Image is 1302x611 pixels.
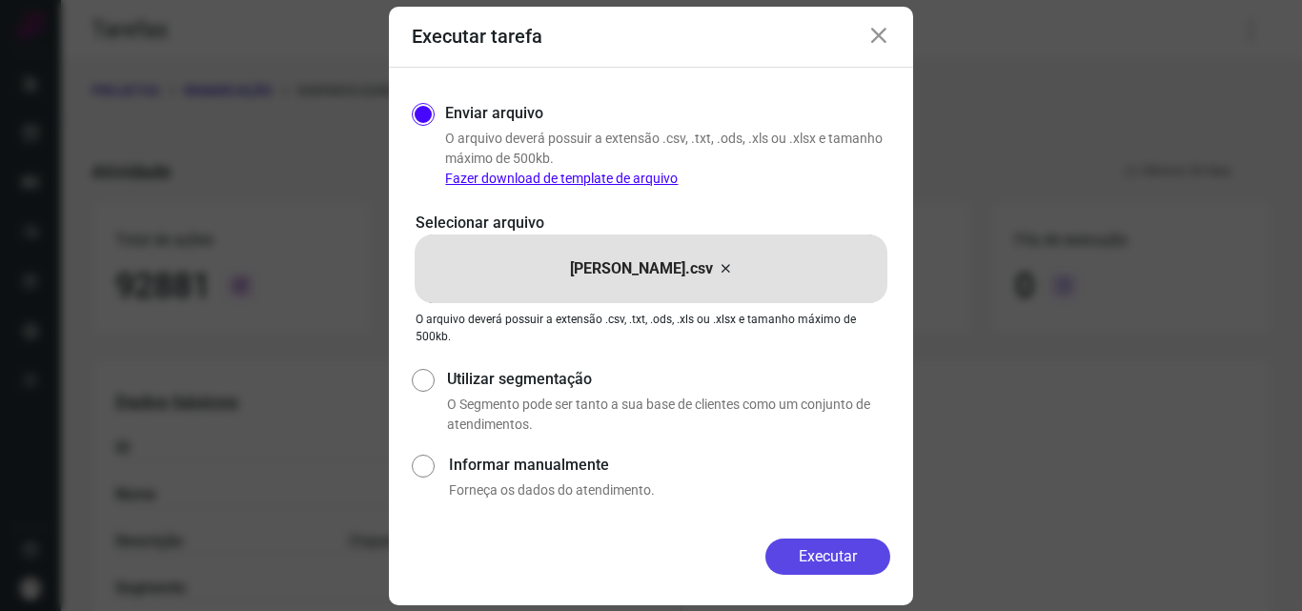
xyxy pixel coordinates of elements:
p: O arquivo deverá possuir a extensão .csv, .txt, .ods, .xls ou .xlsx e tamanho máximo de 500kb. [416,311,886,345]
h3: Executar tarefa [412,25,542,48]
label: Informar manualmente [449,454,890,477]
button: Executar [765,539,890,575]
p: Selecionar arquivo [416,212,886,234]
a: Fazer download de template de arquivo [445,171,678,186]
label: Utilizar segmentação [447,368,890,391]
p: O Segmento pode ser tanto a sua base de clientes como um conjunto de atendimentos. [447,395,890,435]
p: O arquivo deverá possuir a extensão .csv, .txt, .ods, .xls ou .xlsx e tamanho máximo de 500kb. [445,129,890,189]
label: Enviar arquivo [445,102,543,125]
p: [PERSON_NAME].csv [570,257,713,280]
p: Forneça os dados do atendimento. [449,480,890,500]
